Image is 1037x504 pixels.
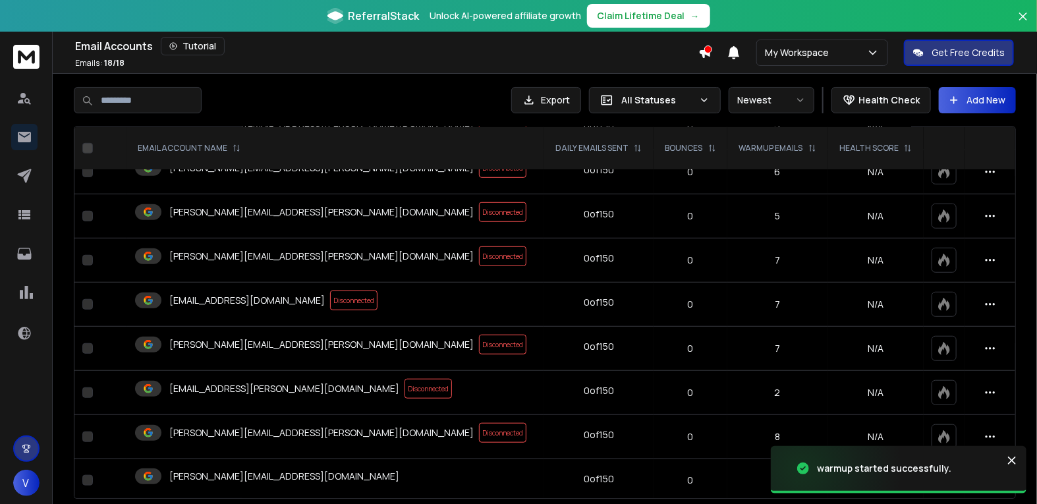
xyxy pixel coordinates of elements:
div: 0 of 150 [584,163,614,177]
p: WARMUP EMAILS [739,143,803,154]
span: Disconnected [479,335,526,354]
p: BOUNCES [665,143,703,154]
td: 7 [727,327,828,371]
p: N/A [835,165,915,179]
td: 7 [727,283,828,327]
p: 0 [661,210,719,223]
div: 0 of 150 [584,384,614,397]
span: Disconnected [479,202,526,222]
span: Disconnected [330,291,378,310]
span: ReferralStack [349,8,420,24]
div: 0 of 150 [584,340,614,353]
div: 0 of 150 [584,428,614,441]
p: [PERSON_NAME][EMAIL_ADDRESS][PERSON_NAME][DOMAIN_NAME] [169,338,474,351]
button: Get Free Credits [904,40,1014,66]
p: N/A [835,342,915,355]
p: [PERSON_NAME][EMAIL_ADDRESS][DOMAIN_NAME] [169,470,399,483]
p: N/A [835,254,915,267]
td: 2 [727,459,828,502]
td: 5 [727,194,828,238]
p: All Statuses [621,94,694,107]
p: [PERSON_NAME][EMAIL_ADDRESS][PERSON_NAME][DOMAIN_NAME] [169,206,474,219]
p: HEALTH SCORE [839,143,899,154]
p: 0 [661,474,719,487]
div: 0 of 150 [584,472,614,486]
span: Disconnected [405,379,452,399]
td: 6 [727,150,828,194]
button: Newest [729,87,814,113]
div: 0 of 150 [584,296,614,309]
button: V [13,470,40,496]
span: → [690,9,700,22]
td: 8 [727,415,828,459]
button: Tutorial [161,37,225,55]
p: DAILY EMAILS SENT [555,143,629,154]
p: N/A [835,386,915,399]
p: 0 [661,254,719,267]
span: Disconnected [479,423,526,443]
div: warmup started successfully. [817,462,951,475]
button: Close banner [1015,8,1032,40]
td: 7 [727,238,828,283]
p: Emails : [75,58,125,69]
span: Disconnected [479,246,526,266]
p: Get Free Credits [932,46,1005,59]
div: Email Accounts [75,37,698,55]
button: Health Check [831,87,931,113]
p: 0 [661,165,719,179]
p: [EMAIL_ADDRESS][DOMAIN_NAME] [169,294,325,307]
p: N/A [835,430,915,443]
p: 0 [661,386,719,399]
p: [PERSON_NAME][EMAIL_ADDRESS][PERSON_NAME][DOMAIN_NAME] [169,426,474,439]
p: [EMAIL_ADDRESS][PERSON_NAME][DOMAIN_NAME] [169,382,399,395]
p: 0 [661,342,719,355]
p: N/A [835,298,915,311]
p: 0 [661,430,719,443]
div: EMAIL ACCOUNT NAME [138,143,240,154]
div: 0 of 150 [584,208,614,221]
td: 2 [727,371,828,415]
p: My Workspace [765,46,834,59]
p: N/A [835,210,915,223]
p: [PERSON_NAME][EMAIL_ADDRESS][PERSON_NAME][DOMAIN_NAME] [169,250,474,263]
p: Health Check [858,94,920,107]
div: 0 of 150 [584,252,614,265]
button: Export [511,87,581,113]
span: 18 / 18 [104,57,125,69]
button: Claim Lifetime Deal→ [587,4,710,28]
p: Unlock AI-powered affiliate growth [430,9,582,22]
p: 0 [661,298,719,311]
button: Add New [939,87,1016,113]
